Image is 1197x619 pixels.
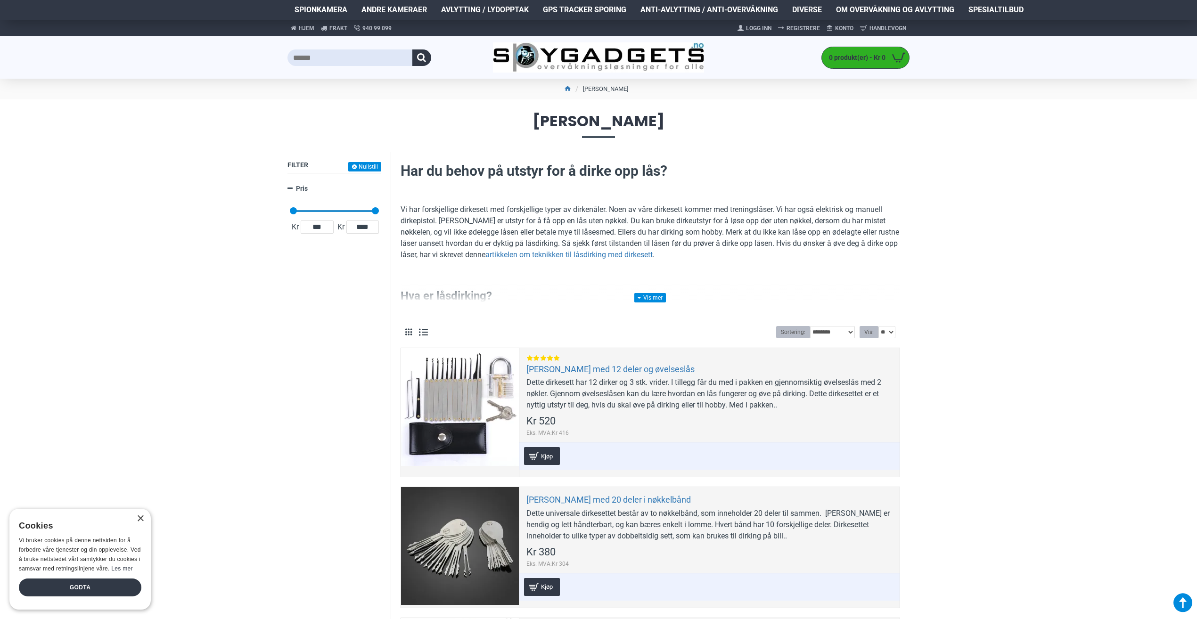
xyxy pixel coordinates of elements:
label: Vis: [860,326,878,338]
div: Godta [19,578,141,596]
p: Vi har forskjellige dirkesett med forskjellige typer av dirkenåler. Noen av våre dirkesett kommer... [401,204,900,261]
span: Filter [287,161,308,169]
span: Kr 380 [526,547,556,557]
a: Registrere [775,21,823,36]
a: Frakt [318,20,351,36]
span: Vi bruker cookies på denne nettsiden for å forbedre våre tjenester og din opplevelse. Ved å bruke... [19,537,141,571]
div: Close [137,515,144,522]
span: Diverse [792,4,822,16]
a: Les mer, opens a new window [111,565,132,572]
img: SpyGadgets.no [493,42,705,73]
div: Dette dirkesett har 12 dirker og 3 stk. vrider. I tillegg får du med i pakken en gjennomsiktig øv... [526,377,893,411]
button: Nullstill [348,162,381,171]
span: Eks. MVA:Kr 304 [526,560,569,568]
span: Spesialtilbud [968,4,1024,16]
label: Sortering: [776,326,810,338]
div: Dette universale dirkesettet består av to nøkkelbånd, som inneholder 20 deler til sammen. [PERSON... [526,508,893,542]
span: Konto [835,24,853,33]
a: Dirkesett med 20 deler i nøkkelbånd Dirkesett med 20 deler i nøkkelbånd [401,487,519,605]
a: Dirkesett med 12 deler og øvelseslås Dirkesett med 12 deler og øvelseslås [401,348,519,466]
span: Registrere [787,24,820,33]
a: Logg Inn [734,21,775,36]
span: Kjøp [539,584,555,590]
a: [PERSON_NAME] med 12 deler og øvelseslås [526,364,695,375]
span: Avlytting / Lydopptak [441,4,529,16]
span: Kr [336,221,346,233]
span: Spionkamera [295,4,347,16]
span: Om overvåkning og avlytting [836,4,954,16]
span: Kr [290,221,301,233]
span: Frakt [329,24,347,33]
h2: Har du behov på utstyr for å dirke opp lås? [401,161,900,181]
span: Eks. MVA:Kr 416 [526,429,569,437]
span: Handlevogn [869,24,906,33]
a: Pris [287,180,381,197]
a: [PERSON_NAME] med 20 deler i nøkkelbånd [526,494,691,505]
span: Andre kameraer [361,4,427,16]
a: Konto [823,21,857,36]
span: Hjem [299,24,314,33]
span: GPS Tracker Sporing [543,4,626,16]
h3: Hva er låsdirking? [401,288,900,304]
div: Cookies [19,516,135,536]
span: [PERSON_NAME] [287,114,910,138]
span: Kr 520 [526,416,556,426]
a: Handlevogn [857,21,910,36]
span: Kjøp [539,453,555,459]
span: Anti-avlytting / Anti-overvåkning [640,4,778,16]
a: Hjem [287,20,318,36]
span: 0 produkt(er) - Kr 0 [822,53,888,63]
span: 940 99 099 [362,24,392,33]
a: 0 produkt(er) - Kr 0 [822,47,909,68]
span: Logg Inn [746,24,771,33]
a: artikkelen om teknikken til låsdirking med dirkesett [485,249,653,261]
